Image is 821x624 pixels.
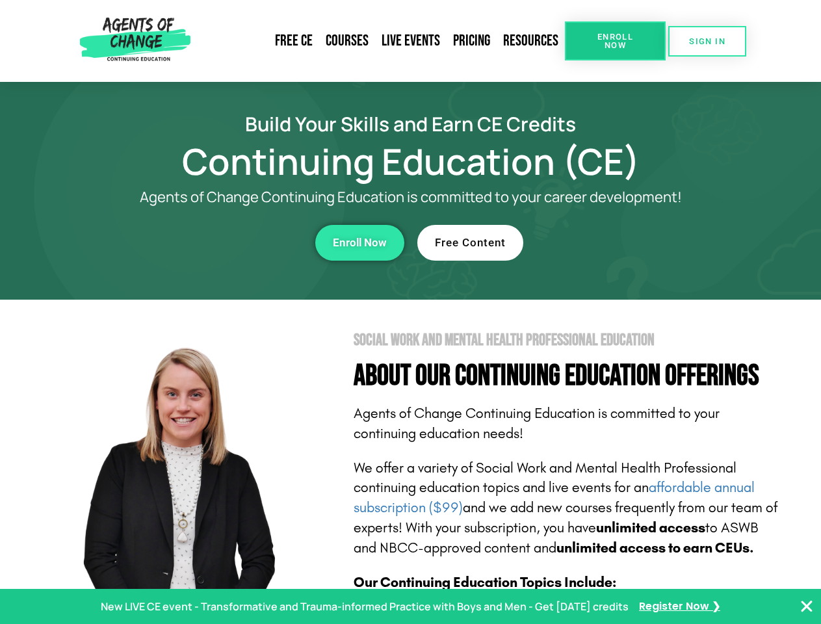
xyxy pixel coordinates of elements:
[268,26,319,56] a: Free CE
[375,26,447,56] a: Live Events
[447,26,497,56] a: Pricing
[799,599,814,614] button: Close Banner
[354,405,720,442] span: Agents of Change Continuing Education is committed to your continuing education needs!
[196,26,565,56] nav: Menu
[639,597,720,616] a: Register Now ❯
[586,32,645,49] span: Enroll Now
[689,37,725,45] span: SIGN IN
[556,539,754,556] b: unlimited access to earn CEUs.
[354,458,781,558] p: We offer a variety of Social Work and Mental Health Professional continuing education topics and ...
[92,189,729,205] p: Agents of Change Continuing Education is committed to your career development!
[319,26,375,56] a: Courses
[333,237,387,248] span: Enroll Now
[596,519,705,536] b: unlimited access
[435,237,506,248] span: Free Content
[354,361,781,391] h4: About Our Continuing Education Offerings
[668,26,746,57] a: SIGN IN
[565,21,666,60] a: Enroll Now
[497,26,565,56] a: Resources
[101,597,629,616] p: New LIVE CE event - Transformative and Trauma-informed Practice with Boys and Men - Get [DATE] cr...
[354,332,781,348] h2: Social Work and Mental Health Professional Education
[315,225,404,261] a: Enroll Now
[417,225,523,261] a: Free Content
[40,114,781,133] h2: Build Your Skills and Earn CE Credits
[40,146,781,176] h1: Continuing Education (CE)
[354,574,616,591] b: Our Continuing Education Topics Include:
